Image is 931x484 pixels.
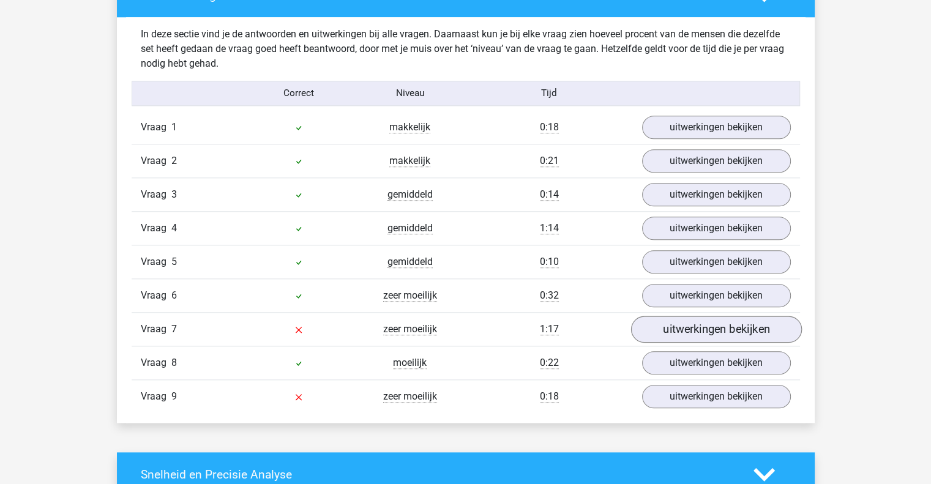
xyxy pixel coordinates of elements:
span: gemiddeld [387,188,433,201]
span: 0:32 [540,289,559,302]
span: makkelijk [389,155,430,167]
span: Vraag [141,389,171,404]
a: uitwerkingen bekijken [642,183,791,206]
span: 0:18 [540,390,559,403]
span: 0:14 [540,188,559,201]
span: 0:10 [540,256,559,268]
span: Vraag [141,120,171,135]
span: 5 [171,256,177,267]
span: 2 [171,155,177,166]
span: 9 [171,390,177,402]
span: moeilijk [393,357,427,369]
span: 3 [171,188,177,200]
div: Niveau [354,86,466,100]
span: 1:14 [540,222,559,234]
div: Tijd [465,86,632,100]
span: makkelijk [389,121,430,133]
a: uitwerkingen bekijken [630,316,801,343]
a: uitwerkingen bekijken [642,250,791,274]
span: Vraag [141,221,171,236]
span: zeer moeilijk [383,323,437,335]
span: 0:22 [540,357,559,369]
span: gemiddeld [387,222,433,234]
a: uitwerkingen bekijken [642,149,791,173]
span: 0:21 [540,155,559,167]
span: 0:18 [540,121,559,133]
span: zeer moeilijk [383,289,437,302]
span: 4 [171,222,177,234]
span: Vraag [141,288,171,303]
span: Vraag [141,187,171,202]
span: 8 [171,357,177,368]
span: gemiddeld [387,256,433,268]
div: Correct [243,86,354,100]
a: uitwerkingen bekijken [642,284,791,307]
span: zeer moeilijk [383,390,437,403]
span: 1:17 [540,323,559,335]
h4: Snelheid en Precisie Analyse [141,467,735,482]
span: Vraag [141,356,171,370]
span: Vraag [141,255,171,269]
span: Vraag [141,154,171,168]
a: uitwerkingen bekijken [642,116,791,139]
span: 6 [171,289,177,301]
a: uitwerkingen bekijken [642,217,791,240]
span: Vraag [141,322,171,337]
span: 1 [171,121,177,133]
span: 7 [171,323,177,335]
div: In deze sectie vind je de antwoorden en uitwerkingen bij alle vragen. Daarnaast kun je bij elke v... [132,27,800,71]
a: uitwerkingen bekijken [642,351,791,374]
a: uitwerkingen bekijken [642,385,791,408]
